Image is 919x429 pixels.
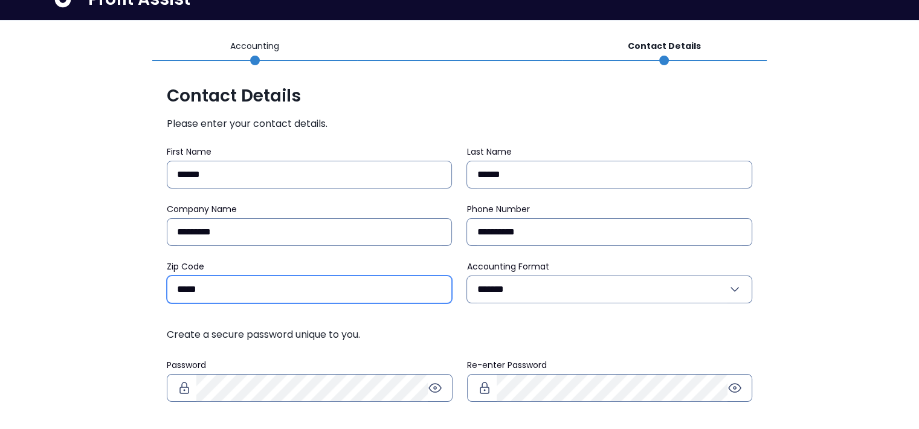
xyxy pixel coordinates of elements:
[230,40,279,53] p: Accounting
[167,327,752,342] span: Create a secure password unique to you.
[167,146,211,158] span: First Name
[167,117,752,131] span: Please enter your contact details.
[167,260,204,273] span: Zip Code
[167,359,206,371] span: Password
[167,203,237,215] span: Company Name
[467,359,547,371] span: Re-enter Password
[167,85,752,107] span: Contact Details
[466,260,549,273] span: Accounting Format
[466,146,511,158] span: Last Name
[466,203,529,215] span: Phone Number
[628,40,701,53] p: Contact Details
